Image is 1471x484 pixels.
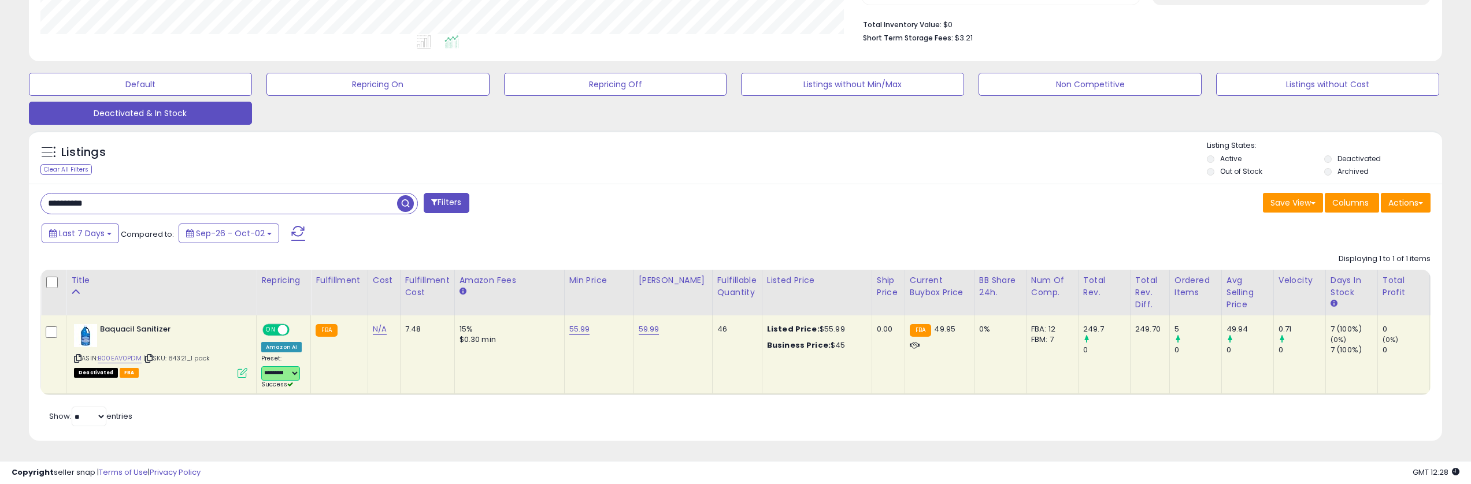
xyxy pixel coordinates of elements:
[1135,274,1165,311] div: Total Rev. Diff.
[288,325,306,335] span: OFF
[264,325,278,335] span: ON
[121,229,174,240] span: Compared to:
[74,368,118,378] span: All listings that are unavailable for purchase on Amazon for any reason other than out-of-stock
[767,324,863,334] div: $55.99
[639,274,707,286] div: [PERSON_NAME]
[767,340,863,351] div: $45
[61,144,106,161] h5: Listings
[1227,274,1269,311] div: Avg Selling Price
[1337,154,1381,163] label: Deactivated
[405,324,446,334] div: 7.48
[1383,274,1425,299] div: Total Profit
[1174,274,1217,299] div: Ordered Items
[1331,335,1347,344] small: (0%)
[266,73,490,96] button: Repricing On
[261,380,293,389] span: Success
[979,73,1202,96] button: Non Competitive
[1174,345,1221,355] div: 0
[1031,324,1069,334] div: FBA: 12
[196,228,265,239] span: Sep-26 - Oct-02
[1220,154,1242,163] label: Active
[1207,140,1442,151] p: Listing States:
[1174,324,1221,334] div: 5
[1381,193,1431,213] button: Actions
[863,17,1422,31] li: $0
[741,73,964,96] button: Listings without Min/Max
[1383,324,1429,334] div: 0
[1383,345,1429,355] div: 0
[1083,324,1130,334] div: 249.7
[863,20,942,29] b: Total Inventory Value:
[261,355,302,389] div: Preset:
[1331,274,1373,299] div: Days In Stock
[99,467,148,478] a: Terms of Use
[1279,274,1321,286] div: Velocity
[1083,345,1130,355] div: 0
[460,334,555,345] div: $0.30 min
[1031,334,1069,345] div: FBM: 7
[29,102,252,125] button: Deactivated & In Stock
[460,324,555,334] div: 15%
[1413,467,1459,478] span: 2025-10-10 12:28 GMT
[767,340,831,351] b: Business Price:
[1083,274,1125,299] div: Total Rev.
[1220,166,1262,176] label: Out of Stock
[1135,324,1161,334] div: 249.70
[1263,193,1323,213] button: Save View
[1337,166,1369,176] label: Archived
[767,274,867,286] div: Listed Price
[717,274,757,299] div: Fulfillable Quantity
[424,193,469,213] button: Filters
[74,324,247,377] div: ASIN:
[1227,324,1273,334] div: 49.94
[910,274,969,299] div: Current Buybox Price
[405,274,450,299] div: Fulfillment Cost
[979,274,1021,299] div: BB Share 24h.
[12,467,54,478] strong: Copyright
[261,342,302,352] div: Amazon AI
[1331,345,1377,355] div: 7 (100%)
[29,73,252,96] button: Default
[179,224,279,243] button: Sep-26 - Oct-02
[767,323,820,334] b: Listed Price:
[1331,324,1377,334] div: 7 (100%)
[71,274,251,286] div: Title
[316,324,337,337] small: FBA
[316,274,362,286] div: Fulfillment
[639,323,659,335] a: 59.99
[569,323,590,335] a: 55.99
[955,32,973,43] span: $3.21
[910,324,931,337] small: FBA
[1031,274,1073,299] div: Num of Comp.
[460,286,466,297] small: Amazon Fees.
[261,274,306,286] div: Repricing
[979,324,1017,334] div: 0%
[100,324,240,338] b: Baquacil Sanitizer
[40,164,92,175] div: Clear All Filters
[717,324,753,334] div: 46
[49,411,132,422] span: Show: entries
[143,353,210,363] span: | SKU: 84321_1 pack
[74,324,97,347] img: 41kxBeBp+TL._SL40_.jpg
[1279,345,1325,355] div: 0
[373,323,387,335] a: N/A
[1383,335,1399,344] small: (0%)
[1216,73,1439,96] button: Listings without Cost
[877,274,900,299] div: Ship Price
[373,274,395,286] div: Cost
[59,228,105,239] span: Last 7 Days
[1227,345,1273,355] div: 0
[1325,193,1379,213] button: Columns
[1331,299,1337,309] small: Days In Stock.
[877,324,896,334] div: 0.00
[569,274,629,286] div: Min Price
[120,368,139,378] span: FBA
[504,73,727,96] button: Repricing Off
[934,323,955,334] span: 49.95
[150,467,201,478] a: Privacy Policy
[12,467,201,478] div: seller snap | |
[1332,197,1369,209] span: Columns
[98,353,142,363] a: B00EAV0PDM
[42,224,119,243] button: Last 7 Days
[460,274,560,286] div: Amazon Fees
